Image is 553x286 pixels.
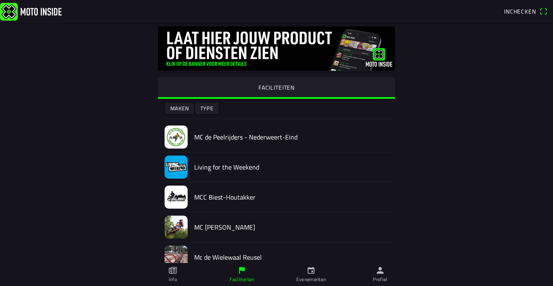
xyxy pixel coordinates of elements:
[165,186,188,209] img: blYthksgOceLkNu2ej2JKmd89r2Pk2JqgKxchyE3.jpg
[158,26,395,71] img: gq2TelBLMmpi4fWFHNg00ygdNTGbkoIX0dQjbKR7.jpg
[194,223,388,231] h2: MC [PERSON_NAME]
[165,126,188,149] img: aAdPnaJ0eM91CyR0W3EJwaucQemX36SUl3ujApoD.jpeg
[373,276,388,283] ion-label: Profiel
[307,266,316,275] ion-icon: calendar
[230,276,254,283] ion-label: Faciliteiten
[237,266,246,275] ion-icon: flag
[500,5,551,18] a: Incheckenqr scanner
[194,253,388,261] h2: Mc de Wielewaal Reusel
[168,266,177,275] ion-icon: paper
[504,7,536,16] span: Inchecken
[376,266,385,275] ion-icon: person
[165,246,188,269] img: YWMvcvOLWY37agttpRZJaAs8ZAiLaNCKac4Ftzsi.jpeg
[158,77,395,99] ion-segment-button: FACILITEITEN
[165,216,188,239] img: OVnFQxerog5cC59gt7GlBiORcCq4WNUAybko3va6.jpeg
[165,156,188,179] img: iSUQscf9i1joESlnIyEiMfogXz7Bc5tjPeDLpnIM.jpeg
[194,193,388,201] h2: MCC Biest-Houtakker
[194,133,388,141] h2: MC de Peelrijders - Nederweert-Eind
[296,276,326,283] ion-label: Evenementen
[169,276,177,283] ion-label: Info
[194,163,388,171] h2: Living for the Weekend
[170,106,189,111] ion-text: Maken
[195,103,218,114] ion-button: Type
